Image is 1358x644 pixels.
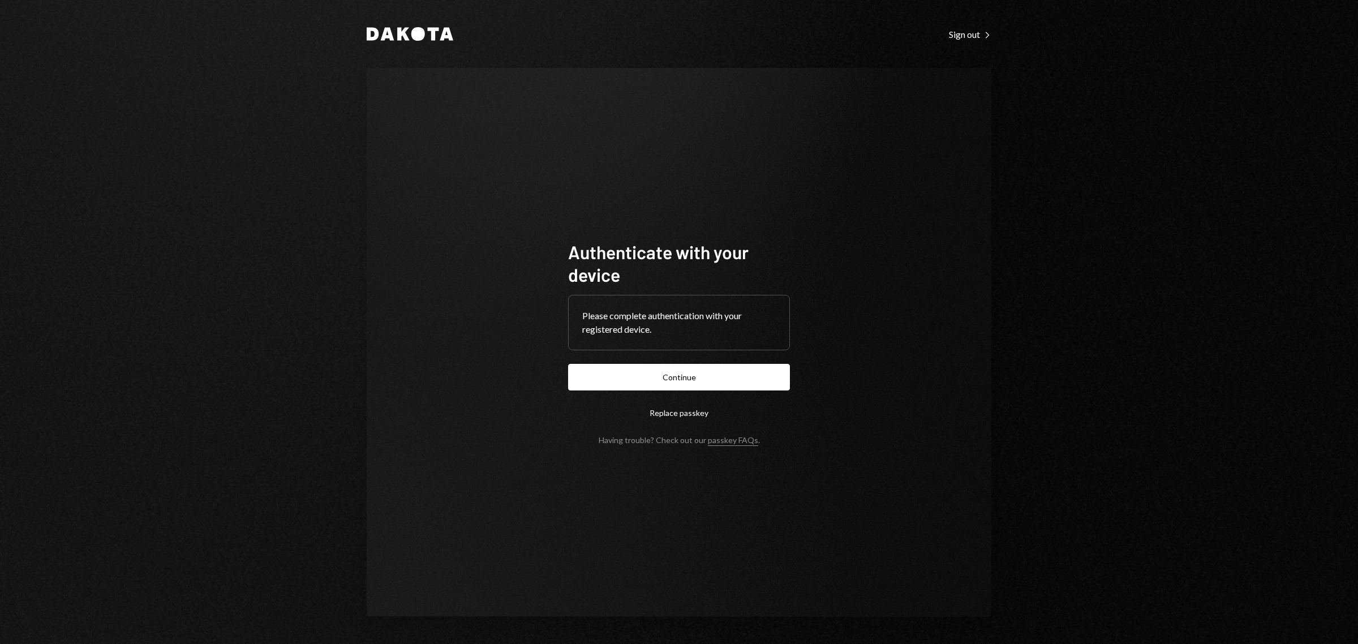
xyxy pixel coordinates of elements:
[582,309,776,336] div: Please complete authentication with your registered device.
[568,400,790,426] button: Replace passkey
[949,29,991,40] div: Sign out
[568,364,790,390] button: Continue
[599,435,760,445] div: Having trouble? Check out our .
[708,435,758,446] a: passkey FAQs
[949,28,991,40] a: Sign out
[568,241,790,286] h1: Authenticate with your device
